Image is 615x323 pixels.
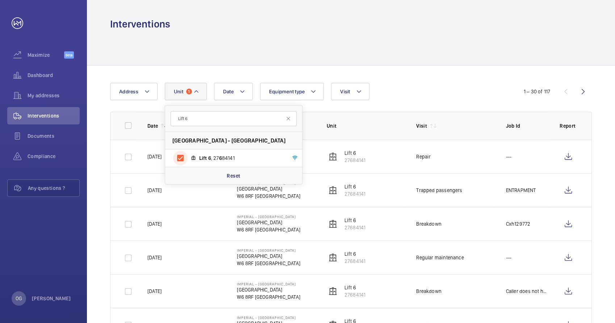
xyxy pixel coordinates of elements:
[344,258,365,265] p: 27684141
[174,89,183,94] span: Unit
[416,288,442,295] div: Breakdown
[344,250,365,258] p: Lift 6
[416,187,462,194] div: Trapped passengers
[344,190,365,197] p: 27684141
[416,254,464,261] div: Regular maintenance
[223,89,234,94] span: Date
[110,83,158,100] button: Address
[199,155,207,161] span: Lift
[329,287,337,296] img: elevator.svg
[344,157,365,164] p: 27684141
[147,153,162,160] p: [DATE]
[506,288,548,295] p: Caller does not have an order number
[28,112,80,119] span: Interventions
[28,132,80,140] span: Documents
[28,184,79,192] span: Any questions ?
[28,72,80,79] span: Dashboard
[64,51,74,59] span: Beta
[28,92,80,99] span: My addresses
[147,254,162,261] p: [DATE]
[416,153,431,160] div: Repair
[28,51,64,59] span: Maximize
[214,83,253,100] button: Date
[344,183,365,190] p: Lift 6
[237,219,300,226] p: [GEOGRAPHIC_DATA]
[237,192,300,200] p: W6 8RF [GEOGRAPHIC_DATA]
[186,89,192,94] span: 1
[147,288,162,295] p: [DATE]
[506,254,512,261] p: ---
[208,155,211,161] span: 6
[329,186,337,195] img: elevator.svg
[329,152,337,161] img: elevator.svg
[147,187,162,194] p: [DATE]
[119,89,138,94] span: Address
[110,17,170,31] h1: Interventions
[237,315,300,320] p: Imperial - [GEOGRAPHIC_DATA]
[524,88,550,95] div: 1 – 30 of 117
[506,153,512,160] p: ---
[199,154,283,162] span: , 27 84141
[344,291,365,298] p: 27684141
[269,89,305,94] span: Equipment type
[340,89,350,94] span: Visit
[32,295,71,302] p: [PERSON_NAME]
[219,155,222,161] span: 6
[171,111,297,126] input: Search by unit or address
[237,185,300,192] p: [GEOGRAPHIC_DATA]
[237,214,300,219] p: Imperial - [GEOGRAPHIC_DATA]
[172,137,286,144] span: [GEOGRAPHIC_DATA] - [GEOGRAPHIC_DATA]
[237,248,300,252] p: Imperial - [GEOGRAPHIC_DATA]
[237,226,300,233] p: W6 8RF [GEOGRAPHIC_DATA]
[506,187,536,194] p: ENTRAPMENT
[237,252,300,260] p: [GEOGRAPHIC_DATA]
[344,284,365,291] p: Lift 6
[329,253,337,262] img: elevator.svg
[147,122,158,129] p: Date
[327,122,405,129] p: Unit
[260,83,324,100] button: Equipment type
[506,122,548,129] p: Job Id
[165,83,207,100] button: Unit1
[416,122,427,129] p: Visit
[344,217,365,224] p: Lift 6
[344,224,365,231] p: 27684141
[416,220,442,228] div: Breakdown
[506,220,531,228] p: Cxh129772
[28,153,80,160] span: Compliance
[227,172,240,179] p: Reset
[237,260,300,267] p: W6 8RF [GEOGRAPHIC_DATA]
[560,122,577,129] p: Report
[16,295,22,302] p: OG
[237,286,300,293] p: [GEOGRAPHIC_DATA]
[344,149,365,157] p: Lift 6
[329,220,337,228] img: elevator.svg
[237,282,300,286] p: Imperial - [GEOGRAPHIC_DATA]
[237,293,300,301] p: W6 8RF [GEOGRAPHIC_DATA]
[147,220,162,228] p: [DATE]
[331,83,369,100] button: Visit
